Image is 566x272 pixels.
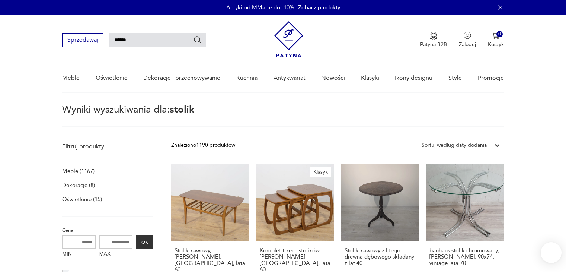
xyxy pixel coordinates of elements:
img: Patyna - sklep z meblami i dekoracjami vintage [274,21,303,57]
a: Zobacz produkty [298,4,340,11]
a: Ikony designu [395,64,432,92]
img: Ikonka użytkownika [464,32,471,39]
a: Antykwariat [274,64,306,92]
a: Oświetlenie (15) [62,194,102,205]
button: Szukaj [193,35,202,44]
h3: Stolik kawowy z litego drewna dębowego składany z lat 40. [345,247,415,266]
label: MIN [62,249,96,260]
img: Ikona koszyka [492,32,499,39]
a: Klasyki [361,64,379,92]
p: Wyniki wyszukiwania dla: [62,105,503,127]
a: Meble (1167) [62,166,95,176]
a: Style [448,64,462,92]
a: Meble [62,64,80,92]
a: Dekoracje i przechowywanie [143,64,220,92]
p: Antyki od MMarte do -10% [226,4,294,11]
p: Koszyk [488,41,504,48]
iframe: Smartsupp widget button [541,242,562,263]
div: Sortuj według daty dodania [422,141,487,149]
h3: bauhaus stolik chromowany, [PERSON_NAME], 90x74, vintage lata 70. [429,247,500,266]
a: Oświetlenie [96,64,128,92]
button: OK [136,235,153,249]
button: Sprzedawaj [62,33,103,47]
div: 0 [496,31,503,37]
p: Filtruj produkty [62,142,153,151]
button: Patyna B2B [420,32,447,48]
a: Dekoracje (8) [62,180,95,190]
button: Zaloguj [459,32,476,48]
img: Ikona medalu [430,32,437,40]
span: stolik [170,103,194,116]
p: Zaloguj [459,41,476,48]
a: Nowości [321,64,345,92]
button: 0Koszyk [488,32,504,48]
label: MAX [99,249,133,260]
p: Patyna B2B [420,41,447,48]
a: Promocje [478,64,504,92]
div: Znaleziono 1190 produktów [171,141,235,149]
a: Ikona medaluPatyna B2B [420,32,447,48]
a: Kuchnia [236,64,258,92]
p: Cena [62,226,153,234]
a: Sprzedawaj [62,38,103,43]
